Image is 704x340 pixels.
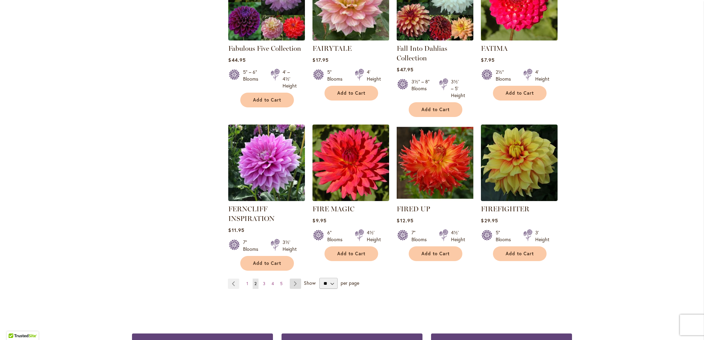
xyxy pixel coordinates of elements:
[243,69,262,89] div: 5" – 6" Blooms
[337,90,365,96] span: Add to Cart
[324,246,378,261] button: Add to Cart
[493,86,547,101] button: Add to Cart
[397,205,430,213] a: FIRED UP
[283,239,297,253] div: 3½' Height
[312,57,328,63] span: $17.95
[409,246,462,261] button: Add to Cart
[270,279,276,289] a: 4
[411,78,431,99] div: 3½" – 8" Blooms
[312,205,354,213] a: FIRE MAGIC
[481,217,498,224] span: $29.95
[451,78,465,99] div: 3½' – 5' Height
[397,125,473,201] img: FIRED UP
[481,57,494,63] span: $7.95
[261,279,267,289] a: 3
[312,217,326,224] span: $9.95
[367,229,381,243] div: 4½' Height
[312,35,389,42] a: Fairytale
[312,196,389,202] a: FIRE MAGIC
[324,86,378,101] button: Add to Cart
[304,280,316,286] span: Show
[409,102,462,117] button: Add to Cart
[481,205,529,213] a: FIREFIGHTER
[535,229,549,243] div: 3' Height
[506,90,534,96] span: Add to Cart
[397,35,473,42] a: Fall Into Dahlias Collection
[327,229,346,243] div: 6" Blooms
[421,107,450,113] span: Add to Cart
[451,229,465,243] div: 4½' Height
[411,229,431,243] div: 7" Blooms
[228,44,301,52] a: Fabulous Five Collection
[280,281,283,286] span: 5
[283,69,297,89] div: 4' – 4½' Height
[253,97,281,103] span: Add to Cart
[228,227,244,233] span: $11.95
[228,57,245,63] span: $44.95
[481,196,558,202] a: FIREFIGHTER
[367,69,381,82] div: 4' Height
[327,69,346,82] div: 5" Blooms
[253,260,281,266] span: Add to Cart
[272,281,274,286] span: 4
[228,205,275,223] a: FERNCLIFF INSPIRATION
[312,44,352,52] a: FAIRYTALE
[496,69,515,82] div: 2½" Blooms
[535,69,549,82] div: 4' Height
[263,281,265,286] span: 3
[246,281,248,286] span: 1
[228,196,305,202] a: Ferncliff Inspiration
[397,196,473,202] a: FIRED UP
[228,35,305,42] a: Fabulous Five Collection
[243,239,262,253] div: 7" Blooms
[228,125,305,201] img: Ferncliff Inspiration
[421,251,450,257] span: Add to Cart
[481,125,558,201] img: FIREFIGHTER
[254,281,257,286] span: 2
[493,246,547,261] button: Add to Cart
[5,316,24,335] iframe: Launch Accessibility Center
[240,256,294,271] button: Add to Cart
[337,251,365,257] span: Add to Cart
[481,44,508,52] a: FATIMA
[397,217,413,224] span: $12.95
[496,229,515,243] div: 5" Blooms
[312,125,389,201] img: FIRE MAGIC
[341,280,359,286] span: per page
[506,251,534,257] span: Add to Cart
[397,66,413,73] span: $47.95
[240,93,294,107] button: Add to Cart
[245,279,250,289] a: 1
[278,279,284,289] a: 5
[397,44,447,62] a: Fall Into Dahlias Collection
[481,35,558,42] a: FATIMA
